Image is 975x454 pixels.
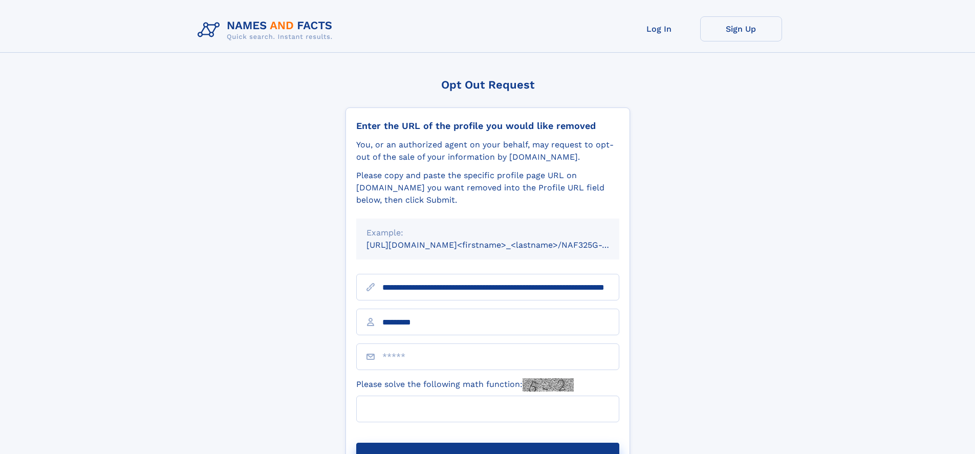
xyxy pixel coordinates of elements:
img: Logo Names and Facts [193,16,341,44]
div: Please copy and paste the specific profile page URL on [DOMAIN_NAME] you want removed into the Pr... [356,169,619,206]
div: Opt Out Request [345,78,630,91]
label: Please solve the following math function: [356,378,574,392]
a: Log In [618,16,700,41]
small: [URL][DOMAIN_NAME]<firstname>_<lastname>/NAF325G-xxxxxxxx [366,240,639,250]
div: Enter the URL of the profile you would like removed [356,120,619,132]
div: Example: [366,227,609,239]
div: You, or an authorized agent on your behalf, may request to opt-out of the sale of your informatio... [356,139,619,163]
a: Sign Up [700,16,782,41]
